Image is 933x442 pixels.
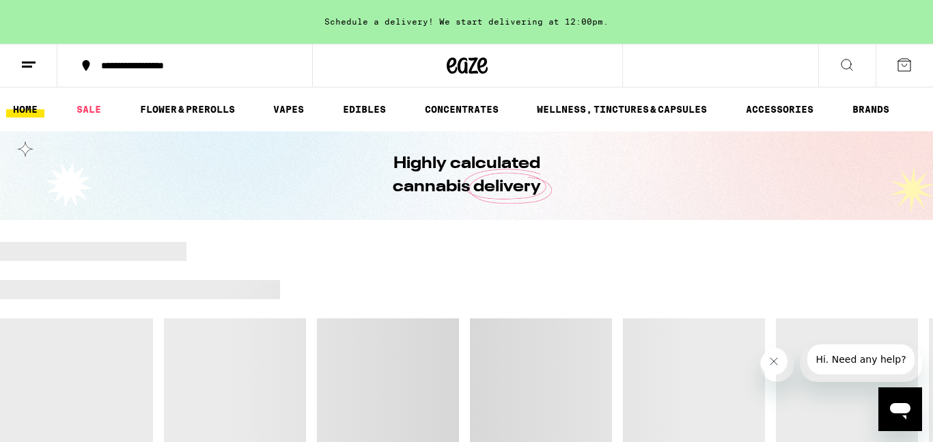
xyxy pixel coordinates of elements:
a: CONCENTRATES [418,101,505,118]
a: SALE [70,101,108,118]
a: HOME [6,101,44,118]
a: ACCESSORIES [739,101,820,118]
iframe: Button to launch messaging window [878,387,922,431]
a: VAPES [266,101,311,118]
iframe: Close message [760,348,794,382]
h1: Highly calculated cannabis delivery [354,152,579,199]
a: EDIBLES [336,101,393,118]
iframe: Message from company [800,344,922,382]
a: BRANDS [846,101,896,118]
a: WELLNESS, TINCTURES & CAPSULES [530,101,714,118]
a: FLOWER & PREROLLS [133,101,242,118]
